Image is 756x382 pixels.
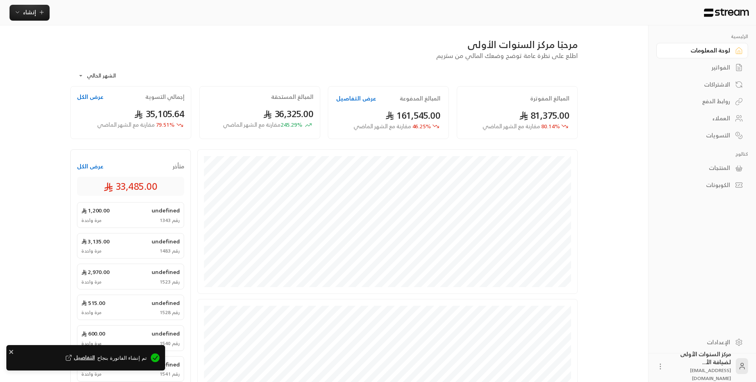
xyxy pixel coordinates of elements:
[385,107,441,123] span: 161,545.00
[74,66,134,86] div: الشهر الحالي
[666,164,730,172] div: المنتجات
[81,237,110,245] span: 3,135.00
[354,122,431,131] span: 46.25 %
[666,114,730,122] div: العملاء
[145,93,185,101] h2: إجمالي التسوية
[483,121,540,131] span: مقارنة مع الشهر الماضي
[77,162,104,170] button: عرض الكل
[134,106,185,122] span: 35,105.64
[152,237,180,245] span: undefined
[152,268,180,276] span: undefined
[656,43,748,58] a: لوحة المعلومات
[656,77,748,92] a: الاشتراكات
[666,181,730,189] div: الكوبونات
[656,94,748,109] a: روابط الدفع
[223,121,302,129] span: 245.29 %
[81,206,110,214] span: 1,200.00
[666,338,730,346] div: الإعدادات
[656,160,748,176] a: المنتجات
[81,279,102,285] span: مرة واحدة
[656,177,748,193] a: الكوبونات
[64,354,95,362] button: التفاصيل
[656,33,748,40] p: الرئيسية
[400,95,441,102] h2: المبالغ المدفوعة
[9,347,14,355] button: close
[152,206,180,214] span: undefined
[104,180,158,193] span: 33,485.00
[97,120,155,129] span: مقارنة مع الشهر الماضي
[666,46,730,54] div: لوحة المعلومات
[160,279,180,285] span: رقم 1523
[81,371,102,377] span: مرة واحدة
[81,309,102,316] span: مرة واحدة
[160,340,180,347] span: رقم 1540
[483,122,560,131] span: 80.14 %
[77,93,104,101] button: عرض الكل
[160,217,180,224] span: رقم 1343
[152,330,180,338] span: undefined
[12,354,147,363] span: تم إنشاء الفاتورة بنجاح
[354,121,411,131] span: مقارنة مع الشهر الماضي
[656,151,748,157] p: كتالوج
[436,50,578,61] span: اطلع على نظرة عامة توضح وضعك المالي من ستريم
[173,162,184,170] span: متأخر
[656,111,748,126] a: العملاء
[656,127,748,143] a: التسويات
[271,93,314,101] h2: المبالغ المستحقة
[530,95,569,102] h2: المبالغ المفوترة
[666,97,730,105] div: روابط الدفع
[703,8,750,17] img: Logo
[336,95,376,102] button: عرض التفاصيل
[223,120,281,129] span: مقارنة مع الشهر الماضي
[10,5,50,21] button: إنشاء
[97,121,175,129] span: 79.51 %
[656,334,748,350] a: الإعدادات
[152,299,180,307] span: undefined
[160,248,180,254] span: رقم 1483
[81,299,105,307] span: 515.00
[81,248,102,254] span: مرة واحدة
[263,106,314,122] span: 36,325.00
[669,350,731,382] div: مركز السنوات الأولى لضيافة الأ...
[81,330,105,338] span: 600.00
[666,131,730,139] div: التسويات
[152,361,180,368] span: undefined
[160,309,180,316] span: رقم 1528
[81,340,102,347] span: مرة واحدة
[70,38,578,51] div: مرحبًا مركز السنوات الأولى
[81,217,102,224] span: مرة واحدة
[656,60,748,75] a: الفواتير
[519,107,569,123] span: 81,375.00
[160,371,180,377] span: رقم 1541
[81,268,110,276] span: 2,970.00
[23,7,36,17] span: إنشاء
[666,64,730,71] div: الفواتير
[666,81,730,89] div: الاشتراكات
